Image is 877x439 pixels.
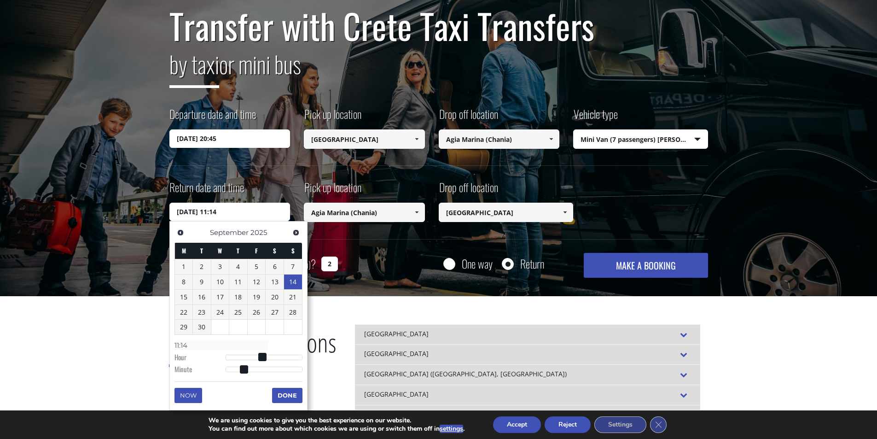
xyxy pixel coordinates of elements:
a: 30 [193,320,211,334]
button: Settings [594,416,646,433]
h1: Transfer with Crete Taxi Transfers [169,6,708,45]
a: 24 [211,305,229,320]
span: Wednesday [218,246,222,255]
label: Pick up location [304,179,361,203]
a: Next [290,226,302,239]
a: Show All Items [544,129,559,149]
a: 17 [211,290,229,304]
a: 12 [248,275,266,289]
a: 14 [284,275,302,289]
div: [GEOGRAPHIC_DATA] [355,344,700,364]
a: Previous [174,226,187,239]
a: 22 [175,305,193,320]
a: 11 [229,275,247,289]
label: Return [520,258,544,269]
span: Previous [177,229,184,236]
span: September [210,228,249,237]
dt: Hour [174,352,226,364]
div: [GEOGRAPHIC_DATA] [355,405,700,425]
label: Drop off location [439,179,498,203]
a: 10 [211,275,229,289]
a: 8 [175,275,193,289]
a: 13 [266,275,284,289]
a: 21 [284,290,302,304]
a: 2 [193,259,211,274]
h2: or mini bus [169,45,708,95]
button: Now [174,388,202,403]
span: Saturday [273,246,276,255]
div: [GEOGRAPHIC_DATA] [355,385,700,405]
label: Departure date and time [169,106,256,129]
a: 25 [229,305,247,320]
a: 19 [248,290,266,304]
input: Select pickup location [304,203,425,222]
p: We are using cookies to give you the best experience on our website. [209,416,465,425]
label: One way [462,258,493,269]
a: Show All Items [409,203,424,222]
a: 4 [229,259,247,274]
a: 9 [193,275,211,289]
a: 6 [266,259,284,274]
a: 3 [211,259,229,274]
input: Select pickup location [304,129,425,149]
button: Close GDPR Cookie Banner [650,416,667,433]
input: Select drop-off location [439,129,560,149]
a: 7 [284,259,302,274]
a: Show All Items [409,129,424,149]
span: Sunday [291,246,295,255]
a: 15 [175,290,193,304]
span: Next [292,229,300,236]
button: settings [440,425,463,433]
label: How many passengers ? [169,253,316,275]
button: Done [272,388,302,403]
a: 16 [193,290,211,304]
p: You can find out more about which cookies we are using or switch them off in . [209,425,465,433]
span: Friday [255,246,258,255]
a: Show All Items [558,203,573,222]
button: MAKE A BOOKING [584,253,708,278]
h2: Destinations [169,324,337,374]
label: Pick up location [304,106,361,129]
a: 26 [248,305,266,320]
span: Tuesday [200,246,203,255]
span: by taxi [169,47,219,88]
a: 20 [266,290,284,304]
span: Mini Van (7 passengers) [PERSON_NAME] [574,130,708,149]
span: Thursday [237,246,239,255]
label: Return date and time [169,179,244,203]
span: Monday [182,246,186,255]
div: [GEOGRAPHIC_DATA] ([GEOGRAPHIC_DATA], [GEOGRAPHIC_DATA]) [355,364,700,385]
a: 5 [248,259,266,274]
a: 27 [266,305,284,320]
a: 29 [175,320,193,334]
input: Select drop-off location [439,203,574,222]
a: 23 [193,305,211,320]
label: Vehicle type [573,106,618,129]
button: Reject [545,416,591,433]
a: 18 [229,290,247,304]
button: Accept [493,416,541,433]
div: [GEOGRAPHIC_DATA] [355,324,700,345]
span: Popular [169,325,234,367]
label: Drop off location [439,106,498,129]
a: 1 [175,259,193,274]
dt: Minute [174,364,226,376]
span: 2025 [250,228,267,237]
a: 28 [284,305,302,320]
